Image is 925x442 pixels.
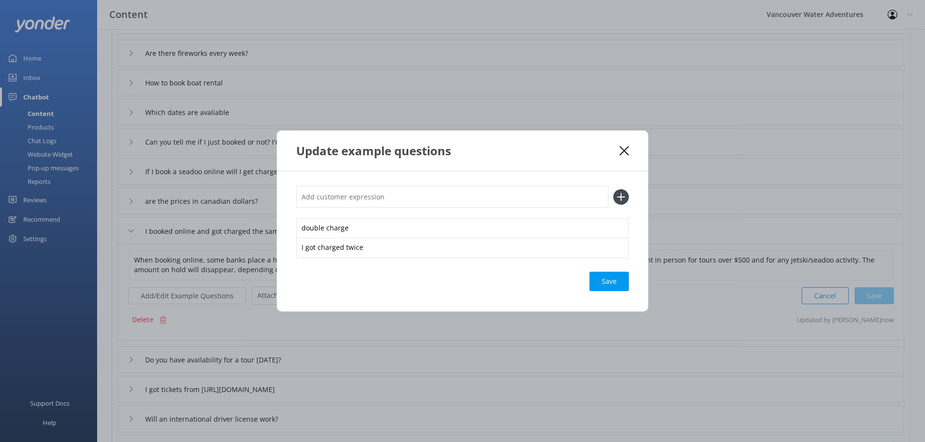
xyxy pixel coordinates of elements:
[589,272,629,291] button: Save
[296,143,620,159] div: Update example questions
[296,186,608,208] input: Add customer expression
[296,218,629,239] div: double charge
[296,238,629,258] div: I got charged twice
[620,146,629,156] button: Close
